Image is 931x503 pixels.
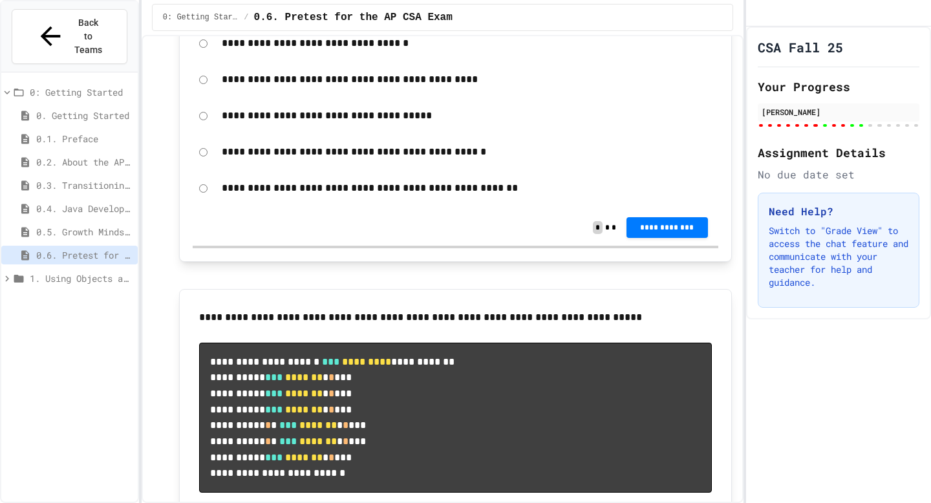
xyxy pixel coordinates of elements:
h2: Your Progress [758,78,919,96]
span: Back to Teams [73,16,103,57]
span: 0.6. Pretest for the AP CSA Exam [36,248,133,262]
h1: CSA Fall 25 [758,38,843,56]
div: No due date set [758,167,919,182]
h3: Need Help? [769,204,908,219]
p: Switch to "Grade View" to access the chat feature and communicate with your teacher for help and ... [769,224,908,289]
div: [PERSON_NAME] [762,106,915,118]
span: / [244,12,248,23]
span: 0.2. About the AP CSA Exam [36,155,133,169]
span: 0.3. Transitioning from AP CSP to AP CSA [36,178,133,192]
span: 0.5. Growth Mindset and Pair Programming [36,225,133,239]
span: 0. Getting Started [36,109,133,122]
span: 0.4. Java Development Environments [36,202,133,215]
span: 0: Getting Started [163,12,239,23]
span: 0.6. Pretest for the AP CSA Exam [254,10,453,25]
span: 0.1. Preface [36,132,133,145]
span: 0: Getting Started [30,85,133,99]
h2: Assignment Details [758,144,919,162]
span: 1. Using Objects and Methods [30,272,133,285]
